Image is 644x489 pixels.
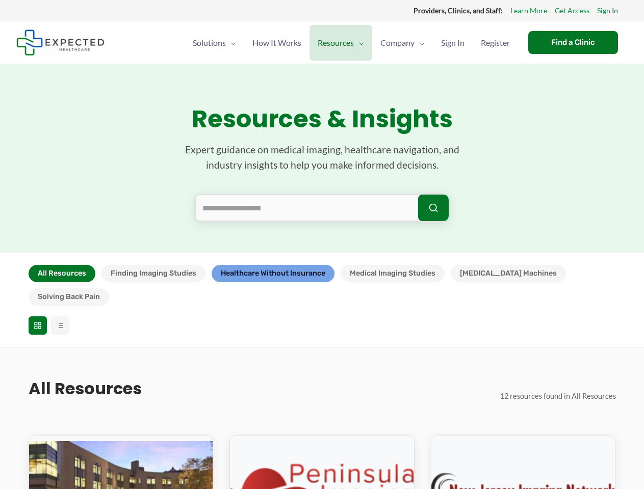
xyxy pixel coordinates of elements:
[29,265,95,282] button: All Resources
[354,25,364,61] span: Menu Toggle
[310,25,372,61] a: ResourcesMenu Toggle
[433,25,473,61] a: Sign In
[380,25,415,61] span: Company
[414,6,503,15] strong: Providers, Clinics, and Staff:
[528,31,618,54] a: Find a Clinic
[341,265,445,282] button: Medical Imaging Studies
[193,25,226,61] span: Solutions
[29,378,142,399] h2: All Resources
[101,265,205,282] button: Finding Imaging Studies
[500,392,616,400] span: 12 resources found in All Resources
[226,25,236,61] span: Menu Toggle
[244,25,310,61] a: How It Works
[510,4,547,17] a: Learn More
[473,25,518,61] a: Register
[185,25,518,61] nav: Primary Site Navigation
[185,25,244,61] a: SolutionsMenu Toggle
[372,25,433,61] a: CompanyMenu Toggle
[597,4,618,17] a: Sign In
[415,25,425,61] span: Menu Toggle
[16,30,105,56] img: Expected Healthcare Logo - side, dark font, small
[252,25,301,61] span: How It Works
[318,25,354,61] span: Resources
[29,288,109,306] button: Solving Back Pain
[555,4,589,17] a: Get Access
[481,25,510,61] span: Register
[451,265,566,282] button: [MEDICAL_DATA] Machines
[29,104,616,134] h1: Resources & Insights
[212,265,334,282] button: Healthcare Without Insurance
[169,142,475,173] p: Expert guidance on medical imaging, healthcare navigation, and industry insights to help you make...
[441,25,465,61] span: Sign In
